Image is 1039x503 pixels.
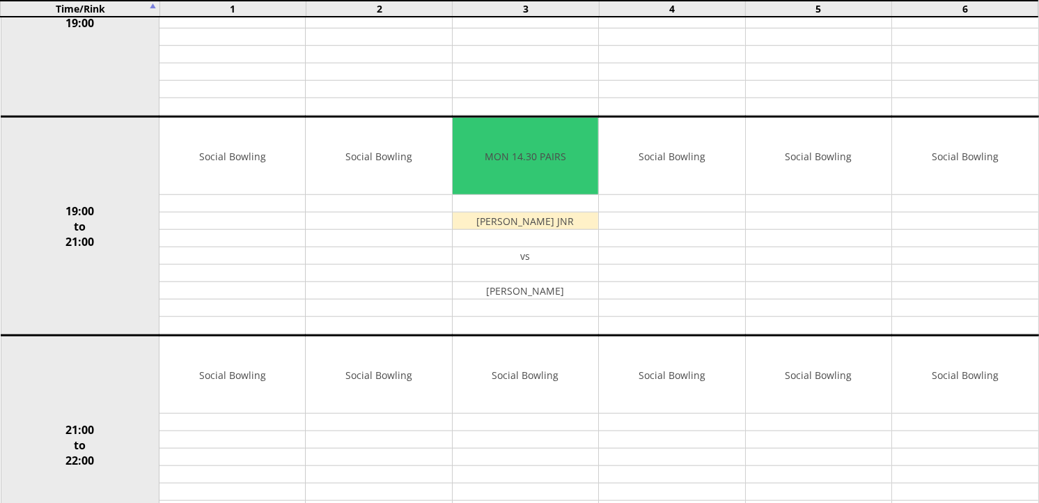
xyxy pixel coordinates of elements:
td: 4 [599,1,745,17]
td: Social Bowling [159,336,305,414]
td: [PERSON_NAME] [453,282,598,300]
td: [PERSON_NAME] JNR [453,212,598,230]
td: 3 [453,1,599,17]
td: Social Bowling [599,118,744,195]
td: Social Bowling [746,336,891,414]
td: Social Bowling [599,336,744,414]
td: Social Bowling [306,336,451,414]
td: Social Bowling [159,118,305,195]
td: Social Bowling [892,336,1038,414]
td: 6 [892,1,1038,17]
td: 19:00 to 21:00 [1,117,159,336]
td: Time/Rink [1,1,159,17]
td: Social Bowling [892,118,1038,195]
td: 1 [159,1,306,17]
td: Social Bowling [306,118,451,195]
td: MON 14.30 PAIRS [453,118,598,195]
td: Social Bowling [746,118,891,195]
td: 5 [745,1,891,17]
td: Social Bowling [453,336,598,414]
td: 2 [306,1,453,17]
td: vs [453,247,598,265]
